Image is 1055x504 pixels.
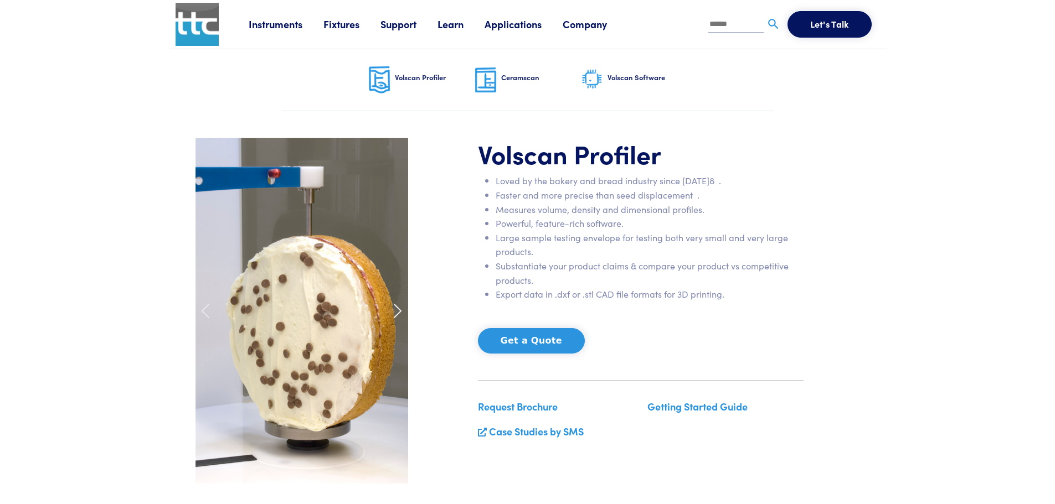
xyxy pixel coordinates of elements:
[501,72,581,82] h6: Ceramscan
[395,72,475,82] h6: Volscan Profiler
[496,259,804,287] li: Substantiate your product claims & compare your product vs competitive products.
[496,231,804,259] li: Large sample testing envelope for testing both very small and very large products.
[323,17,380,31] a: Fixtures
[647,399,748,413] a: Getting Started Guide
[496,287,804,302] li: Export data in .dxf or .stl CAD file formats for 3D printing.
[563,17,628,31] a: Company
[496,174,804,188] li: Loved by the bakery and bread industry since [DATE]8 .
[581,68,603,91] img: software-graphic.png
[368,66,390,94] img: volscan-nav.png
[475,67,497,93] img: ceramscan-nav.png
[380,17,438,31] a: Support
[788,11,872,38] button: Let's Talk
[581,49,687,111] a: Volscan Software
[176,3,219,46] img: ttc_logo_1x1_v1.0.png
[496,202,804,217] li: Measures volume, density and dimensional profiles.
[368,49,475,111] a: Volscan Profiler
[475,49,581,111] a: Ceramscan
[496,216,804,231] li: Powerful, feature-rich software.
[478,399,558,413] a: Request Brochure
[195,138,408,484] img: carousel-volscan-cake.jpg
[478,138,804,170] h1: Volscan Profiler
[496,188,804,202] li: Faster and more precise than seed displacement .
[438,17,485,31] a: Learn
[478,328,585,354] button: Get a Quote
[249,17,323,31] a: Instruments
[485,17,563,31] a: Applications
[489,424,584,438] a: Case Studies by SMS
[608,72,687,82] h6: Volscan Software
